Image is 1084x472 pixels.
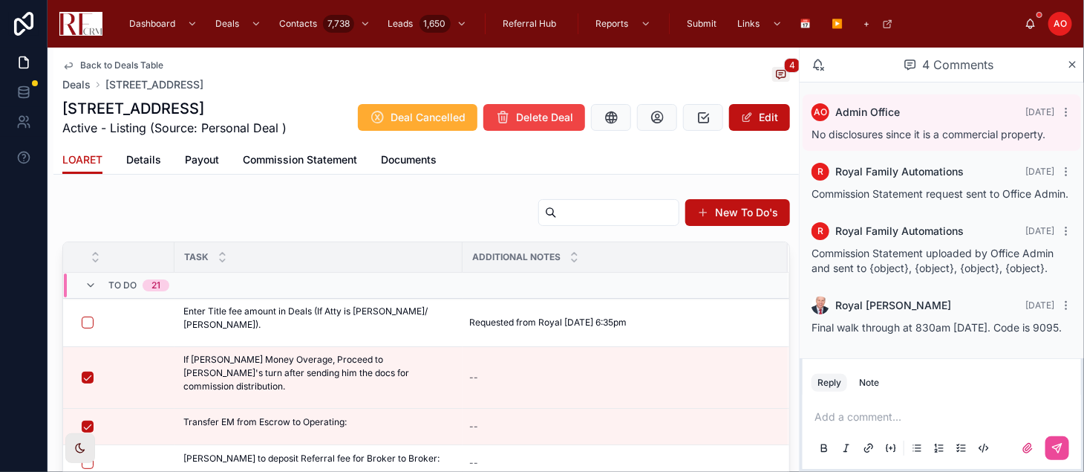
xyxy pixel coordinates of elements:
a: LOARET [62,146,102,175]
button: Deal Cancelled [358,104,477,131]
a: Reports [589,10,659,37]
a: [STREET_ADDRESS] [105,77,203,92]
button: Note [853,374,885,392]
span: 4 [784,58,800,73]
span: Links [738,18,760,30]
a: ▶️ [825,10,854,37]
a: Referral Hub [496,10,567,37]
a: + [857,10,901,37]
p: Enter Title fee amount in Deals (If Atty is [PERSON_NAME]/ [PERSON_NAME]). [183,305,454,332]
span: LOARET [62,152,102,167]
span: Delete Deal [516,110,573,125]
span: Details [126,152,161,167]
span: Active - Listing (Source: Personal Deal ) [62,119,287,137]
div: Note [859,377,879,389]
span: Referral Hub [503,18,557,30]
div: 7,738 [323,15,354,33]
a: Contacts7,738 [272,10,378,37]
p: If [PERSON_NAME] Money Overage, Proceed to [PERSON_NAME]'s turn after sending him the docs for co... [183,353,454,393]
span: Commission Statement request sent to Office Admin. [812,187,1068,200]
span: [DATE] [1025,106,1054,117]
a: Back to Deals Table [62,59,163,71]
span: Deals [215,18,239,30]
a: Deals [62,77,91,92]
h1: [STREET_ADDRESS] [62,98,287,119]
a: Dashboard [122,10,205,37]
span: Leads [388,18,414,30]
a: Documents [381,146,437,176]
span: AO [814,106,827,118]
span: Payout [185,152,219,167]
button: Reply [812,374,847,392]
span: Task [184,251,209,263]
div: 1,650 [419,15,451,33]
span: Submit [688,18,717,30]
span: Contacts [279,18,317,30]
span: Dashboard [129,18,175,30]
a: 📅 [793,10,822,37]
span: Reports [596,18,629,30]
span: Royal Family Automations [835,164,964,179]
div: -- [469,421,478,433]
a: Links [731,10,790,37]
span: Final walk through at 830am [DATE]. Code is 9095. [812,321,1062,334]
span: No disclosures since it is a commercial property. [812,128,1045,140]
a: Details [126,146,161,176]
span: Commission Statement [243,152,357,167]
button: New To Do's [685,199,790,226]
a: Payout [185,146,219,176]
a: Commission Statement [243,146,357,176]
div: 21 [151,279,160,291]
span: + [864,18,870,30]
span: R [817,166,823,178]
div: -- [469,457,478,469]
span: Documents [381,152,437,167]
span: Back to Deals Table [80,59,163,71]
p: Transfer EM from Escrow to Operating: [183,416,347,429]
button: Edit [729,104,790,131]
div: scrollable content [114,7,1025,40]
span: ▶️ [832,18,843,30]
span: Requested from Royal [DATE] 6:35pm [469,317,627,329]
img: App logo [59,12,102,36]
span: [DATE] [1025,300,1054,311]
span: To Do [108,279,137,291]
span: Additional Notes [472,251,561,263]
div: -- [469,372,478,384]
span: Admin Office [835,105,900,120]
a: Leads1,650 [381,10,474,37]
span: Royal [PERSON_NAME] [835,298,951,313]
span: [DATE] [1025,166,1054,177]
button: 4 [772,67,790,85]
a: Deals [208,10,269,37]
button: Delete Deal [483,104,585,131]
span: Commission Statement uploaded by Office Admin and sent to {object}, {object}, {object}, {object}. [812,247,1054,274]
span: AO [1054,18,1067,30]
span: R [817,225,823,237]
span: [DATE] [1025,225,1054,236]
span: Deal Cancelled [391,110,466,125]
a: Submit [680,10,728,37]
span: 4 Comments [923,56,994,74]
span: 📅 [800,18,812,30]
span: Royal Family Automations [835,224,964,239]
p: [PERSON_NAME] to deposit Referral fee for Broker to Broker: [183,452,440,465]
